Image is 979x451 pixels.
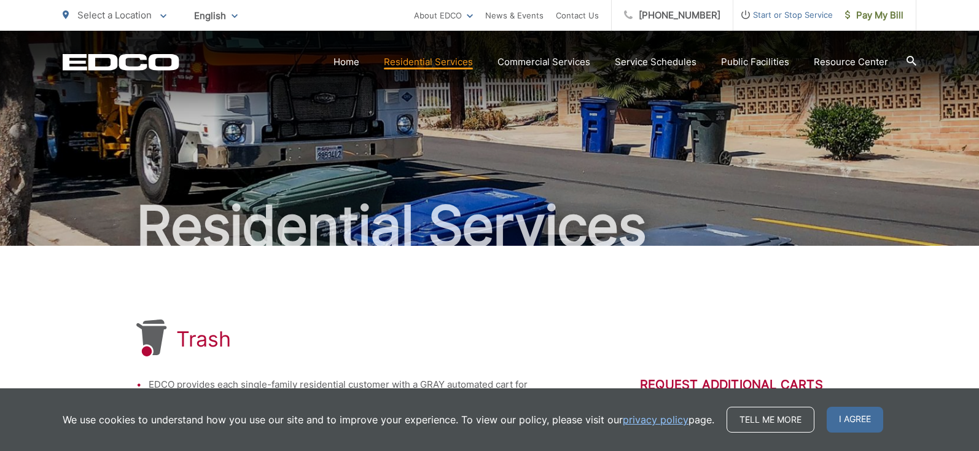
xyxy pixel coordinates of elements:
[63,195,916,257] h2: Residential Services
[497,55,590,69] a: Commercial Services
[176,327,231,351] h1: Trash
[77,9,152,21] span: Select a Location
[63,412,714,427] p: We use cookies to understand how you use our site and to improve your experience. To view our pol...
[623,412,688,427] a: privacy policy
[149,377,542,407] li: EDCO provides each single-family residential customer with a GRAY automated cart for weekly trash...
[721,55,789,69] a: Public Facilities
[615,55,696,69] a: Service Schedules
[640,377,843,392] h2: Request Additional Carts
[414,8,473,23] a: About EDCO
[333,55,359,69] a: Home
[845,8,903,23] span: Pay My Bill
[556,8,599,23] a: Contact Us
[727,407,814,433] a: Tell me more
[814,55,888,69] a: Resource Center
[485,8,544,23] a: News & Events
[384,55,473,69] a: Residential Services
[827,407,883,433] span: I agree
[185,5,247,26] span: English
[63,53,179,71] a: EDCD logo. Return to the homepage.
